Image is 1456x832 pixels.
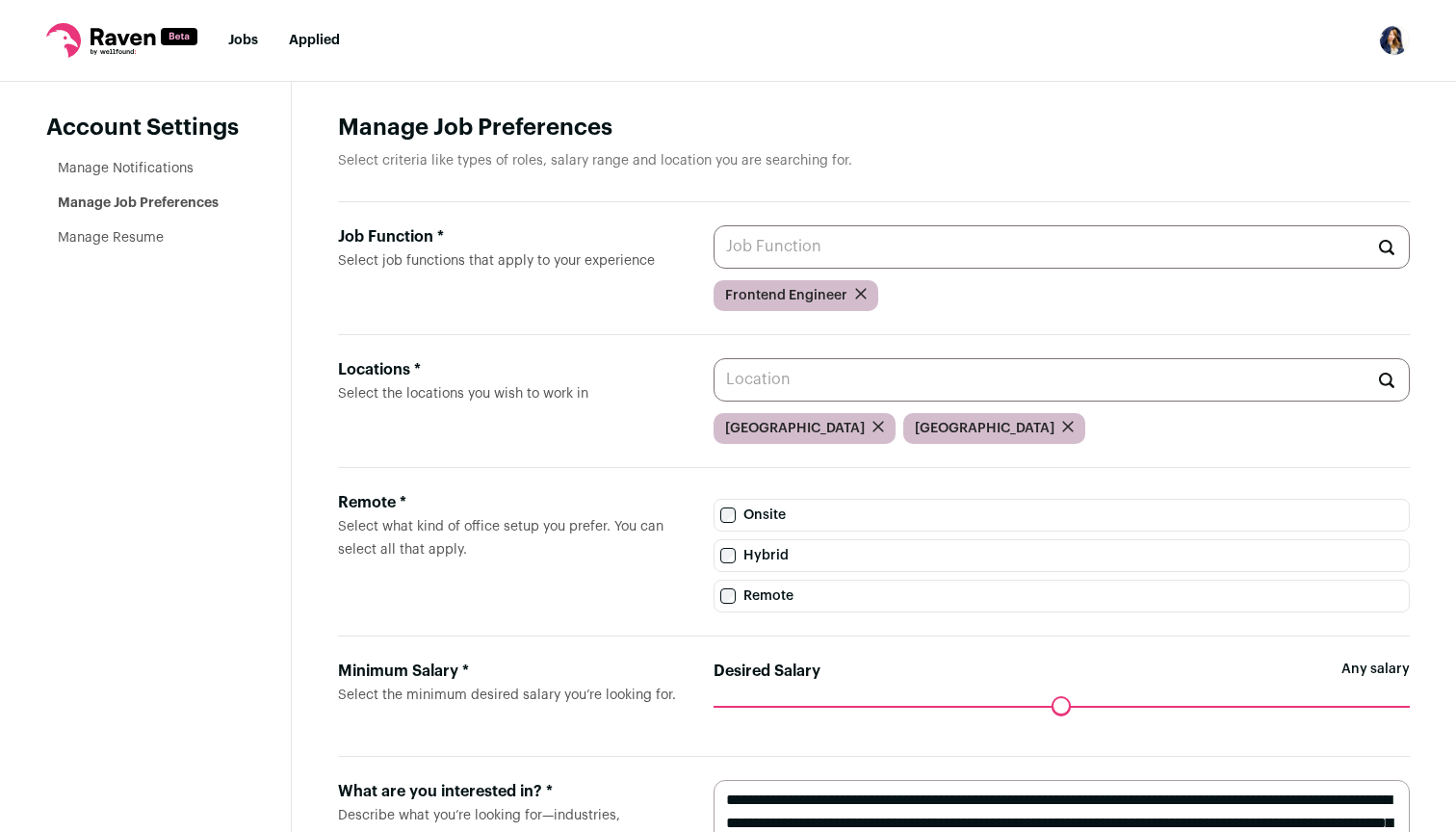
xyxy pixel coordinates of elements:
span: [GEOGRAPHIC_DATA] [915,419,1054,438]
span: Select the minimum desired salary you’re looking for. [338,689,676,702]
span: Select job functions that apply to your experience [338,254,655,268]
div: Minimum Salary * [338,660,683,683]
a: Jobs [228,34,258,47]
img: 7868834-medium_jpg [1379,25,1410,56]
button: Open dropdown [1379,25,1410,56]
a: Manage Resume [58,231,164,245]
label: Hybrid [714,539,1410,572]
label: Remote [714,580,1410,612]
div: Locations * [338,358,683,381]
input: Hybrid [720,548,736,563]
div: Remote * [338,491,683,514]
h1: Manage Job Preferences [338,113,1410,143]
span: [GEOGRAPHIC_DATA] [725,419,865,438]
input: Location [714,358,1410,402]
span: Select the locations you wish to work in [338,387,588,401]
p: Select criteria like types of roles, salary range and location you are searching for. [338,151,1410,170]
div: What are you interested in? * [338,780,683,803]
label: Desired Salary [714,660,820,683]
input: Remote [720,588,736,604]
a: Applied [289,34,340,47]
span: Select what kind of office setup you prefer. You can select all that apply. [338,520,663,557]
span: Frontend Engineer [725,286,847,305]
span: Any salary [1341,660,1410,706]
input: Onsite [720,507,736,523]
label: Onsite [714,499,1410,532]
input: Job Function [714,225,1410,269]
div: Job Function * [338,225,683,248]
a: Manage Job Preferences [58,196,219,210]
a: Manage Notifications [58,162,194,175]
header: Account Settings [46,113,245,143]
